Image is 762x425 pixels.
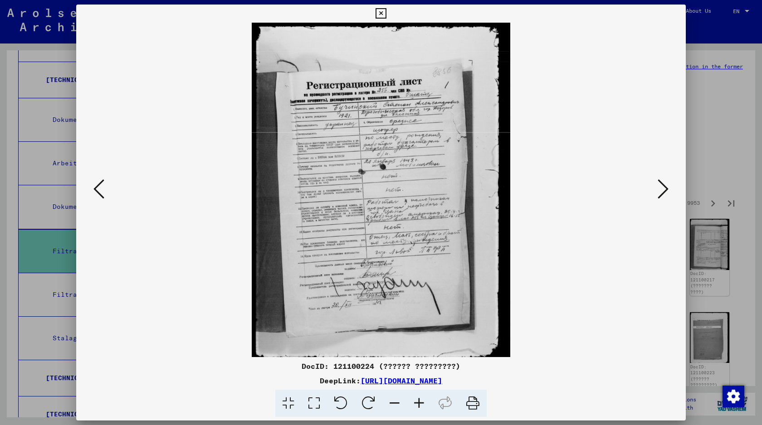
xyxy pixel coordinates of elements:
a: [URL][DOMAIN_NAME] [361,376,442,385]
div: DeepLink: [76,375,686,386]
img: Change consent [723,386,744,407]
div: DocID: 121100224 (?????? ?????????) [76,361,686,372]
div: Change consent [722,385,744,407]
img: 001.jpg [107,23,655,357]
